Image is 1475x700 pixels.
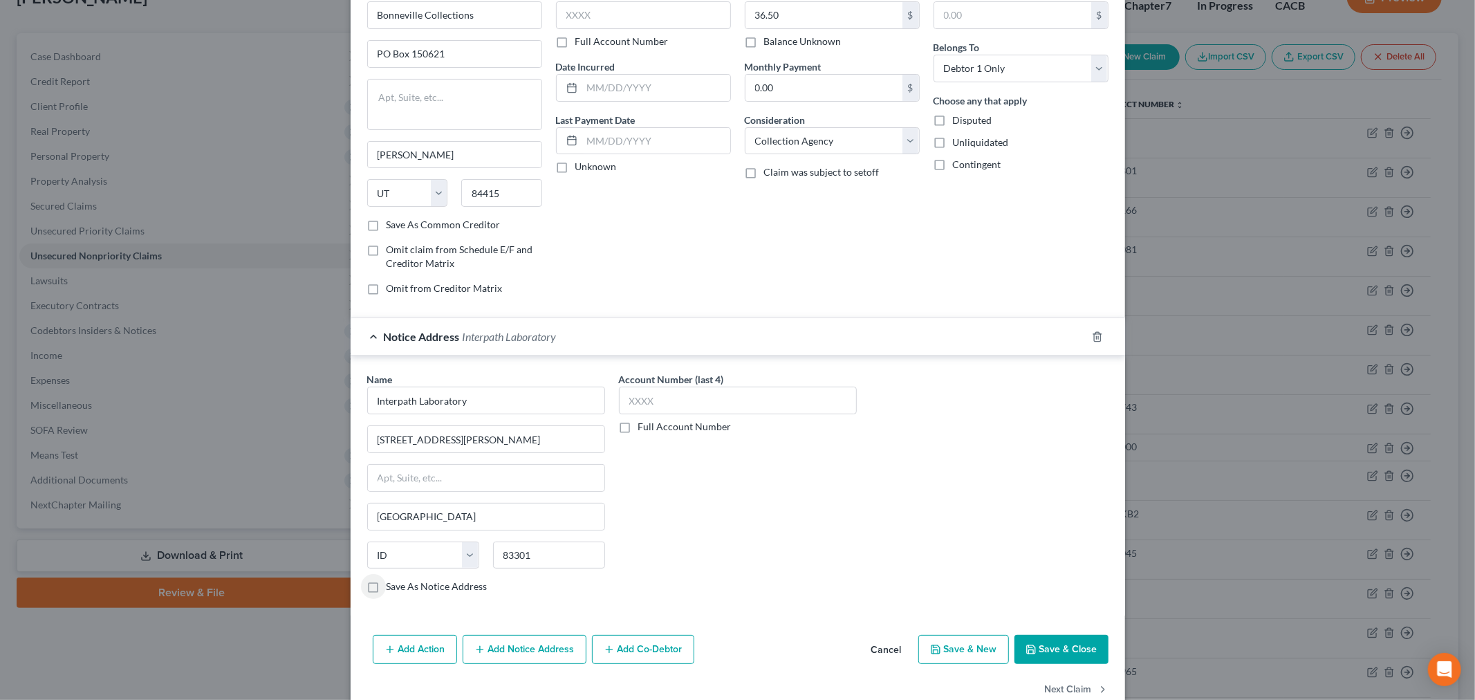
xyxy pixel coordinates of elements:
[556,59,615,74] label: Date Incurred
[387,282,503,294] span: Omit from Creditor Matrix
[1091,2,1108,28] div: $
[461,179,542,207] input: Enter zip...
[745,75,902,101] input: 0.00
[368,142,541,168] input: Enter city...
[638,420,732,434] label: Full Account Number
[953,136,1009,148] span: Unliquidated
[860,636,913,664] button: Cancel
[745,113,806,127] label: Consideration
[619,387,857,414] input: XXXX
[387,218,501,232] label: Save As Common Creditor
[764,35,842,48] label: Balance Unknown
[387,243,533,269] span: Omit claim from Schedule E/F and Creditor Matrix
[387,580,488,593] label: Save As Notice Address
[367,387,605,414] input: Search by name...
[556,113,636,127] label: Last Payment Date
[368,504,604,530] input: Enter city...
[463,635,586,664] button: Add Notice Address
[368,465,604,491] input: Apt, Suite, etc...
[745,2,902,28] input: 0.00
[556,1,731,29] input: XXXX
[575,160,617,174] label: Unknown
[384,330,460,343] span: Notice Address
[582,75,730,101] input: MM/DD/YYYY
[953,114,992,126] span: Disputed
[592,635,694,664] button: Add Co-Debtor
[368,426,604,452] input: Enter address...
[764,166,880,178] span: Claim was subject to setoff
[902,75,919,101] div: $
[934,2,1091,28] input: 0.00
[575,35,669,48] label: Full Account Number
[368,41,541,67] input: Enter address...
[493,542,605,569] input: Enter zip..
[619,372,724,387] label: Account Number (last 4)
[373,635,457,664] button: Add Action
[367,1,542,29] input: Search creditor by name...
[582,128,730,154] input: MM/DD/YYYY
[463,330,557,343] span: Interpath Laboratory
[934,93,1028,108] label: Choose any that apply
[953,158,1001,170] span: Contingent
[918,635,1009,664] button: Save & New
[1014,635,1108,664] button: Save & Close
[902,2,919,28] div: $
[934,42,980,53] span: Belongs To
[1428,653,1461,686] div: Open Intercom Messenger
[745,59,822,74] label: Monthly Payment
[367,374,393,385] span: Name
